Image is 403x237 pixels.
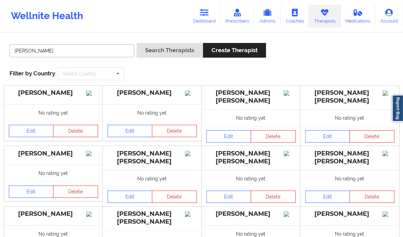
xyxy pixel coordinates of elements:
[206,210,296,218] div: [PERSON_NAME]
[281,5,309,27] a: Coaches
[53,186,98,198] button: Delete
[305,191,350,203] a: Edit
[108,125,153,137] a: Edit
[383,90,394,96] img: Image%2Fplaceholer-image.png
[305,210,394,218] div: [PERSON_NAME]
[206,89,296,105] div: [PERSON_NAME] [PERSON_NAME]
[203,43,266,58] button: Create Therapist
[254,5,281,27] a: Admins
[86,90,98,96] img: Image%2Fplaceholer-image.png
[392,95,403,122] a: Report Bug
[63,71,96,76] div: Select Country
[305,150,394,165] div: [PERSON_NAME] [PERSON_NAME]
[206,191,251,203] a: Edit
[9,89,98,97] div: [PERSON_NAME]
[108,210,197,226] div: [PERSON_NAME] [PERSON_NAME]
[375,5,403,27] a: Account
[206,150,296,165] div: [PERSON_NAME] [PERSON_NAME]
[185,90,197,96] img: Image%2Fplaceholer-image.png
[152,191,197,203] button: Delete
[300,170,399,187] div: No rating yet
[86,211,98,217] img: Image%2Fplaceholer-image.png
[284,90,296,96] img: Image%2Fplaceholer-image.png
[108,89,197,97] div: [PERSON_NAME]
[9,186,54,198] a: Edit
[251,191,296,203] button: Delete
[300,109,399,126] div: No rating yet
[251,130,296,143] button: Delete
[185,211,197,217] img: Image%2Fplaceholer-image.png
[350,191,394,203] button: Delete
[4,165,103,181] div: No rating yet
[383,151,394,156] img: Image%2Fplaceholer-image.png
[202,109,300,126] div: No rating yet
[10,70,55,77] span: Filter by Country
[86,151,98,156] img: Image%2Fplaceholer-image.png
[305,130,350,143] a: Edit
[202,170,300,187] div: No rating yet
[309,5,341,27] a: Therapists
[53,125,98,137] button: Delete
[9,210,98,218] div: [PERSON_NAME]
[350,130,394,143] button: Delete
[221,5,254,27] a: Prescribers
[108,191,153,203] a: Edit
[305,89,394,105] div: [PERSON_NAME] [PERSON_NAME]
[284,211,296,217] img: Image%2Fplaceholer-image.png
[152,125,197,137] button: Delete
[9,150,98,158] div: [PERSON_NAME]
[341,5,376,27] a: Medications
[103,104,202,121] div: No rating yet
[188,5,221,27] a: Dashboard
[103,170,202,187] div: No rating yet
[185,151,197,156] img: Image%2Fplaceholer-image.png
[9,125,54,137] a: Edit
[137,43,203,58] button: Search Therapists
[206,130,251,143] a: Edit
[4,104,103,121] div: No rating yet
[284,151,296,156] img: Image%2Fplaceholer-image.png
[10,44,134,57] input: Search Keywords
[383,211,394,217] img: Image%2Fplaceholer-image.png
[108,150,197,165] div: [PERSON_NAME] [PERSON_NAME]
